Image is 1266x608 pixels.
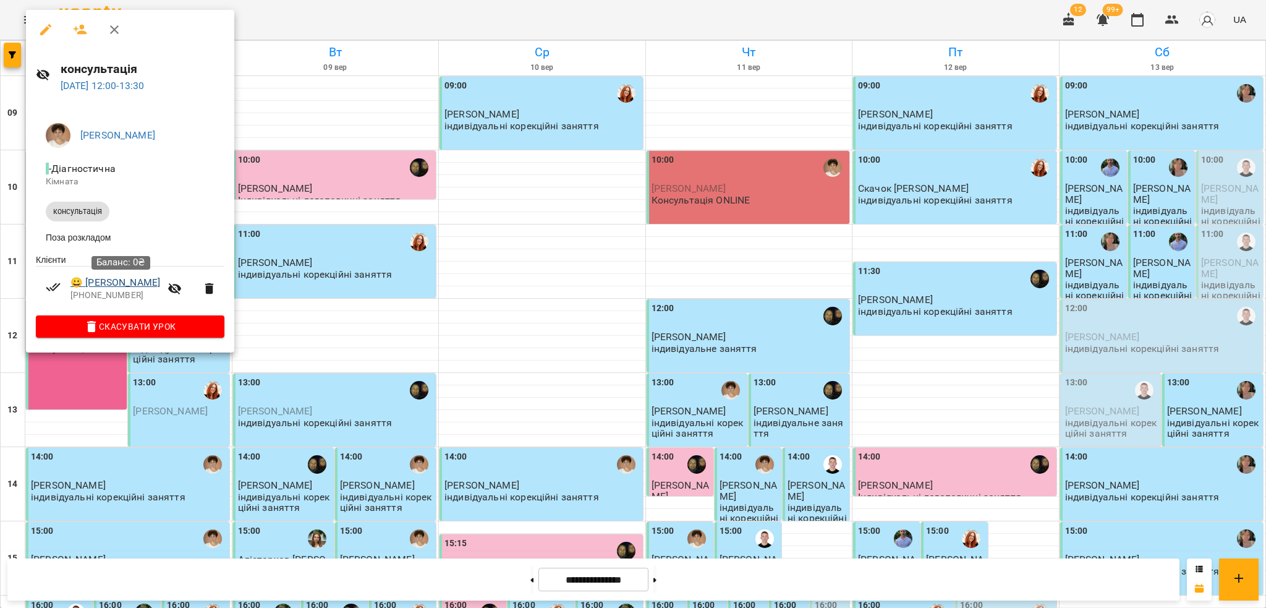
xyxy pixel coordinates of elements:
[36,226,224,249] li: Поза розкладом
[46,319,215,334] span: Скасувати Урок
[36,254,224,315] ul: Клієнти
[61,80,145,92] a: [DATE] 12:00-13:30
[46,163,118,174] span: - Діагностична
[46,176,215,188] p: Кімната
[36,315,224,338] button: Скасувати Урок
[46,206,109,217] span: консультація
[96,257,145,268] span: Баланс: 0₴
[70,275,160,290] a: 😀 [PERSON_NAME]
[46,280,61,294] svg: Візит сплачено
[61,59,224,79] h6: консультація
[46,123,70,148] img: 31d4c4074aa92923e42354039cbfc10a.jpg
[80,129,155,141] a: [PERSON_NAME]
[70,289,160,302] p: [PHONE_NUMBER]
